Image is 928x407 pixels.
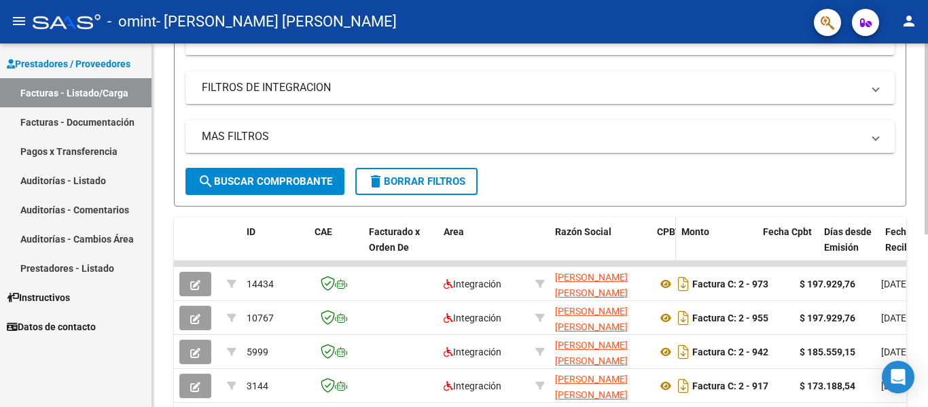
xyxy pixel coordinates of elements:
[444,313,501,323] span: Integración
[202,80,862,95] mat-panel-title: FILTROS DE INTEGRACION
[241,217,309,277] datatable-header-cell: ID
[185,71,895,104] mat-expansion-panel-header: FILTROS DE INTEGRACION
[555,340,628,366] span: [PERSON_NAME] [PERSON_NAME]
[757,217,819,277] datatable-header-cell: Fecha Cpbt
[800,347,855,357] strong: $ 185.559,15
[675,375,692,397] i: Descargar documento
[309,217,363,277] datatable-header-cell: CAE
[363,217,438,277] datatable-header-cell: Facturado x Orden De
[824,226,872,253] span: Días desde Emisión
[444,381,501,391] span: Integración
[247,226,255,237] span: ID
[11,13,27,29] mat-icon: menu
[369,226,420,253] span: Facturado x Orden De
[555,306,628,332] span: [PERSON_NAME] [PERSON_NAME]
[247,313,274,323] span: 10767
[555,374,628,400] span: [PERSON_NAME] [PERSON_NAME]
[555,270,646,298] div: 27247548772
[438,217,530,277] datatable-header-cell: Area
[692,347,768,357] strong: Factura C: 2 - 942
[881,279,909,289] span: [DATE]
[681,226,709,237] span: Monto
[675,273,692,295] i: Descargar documento
[819,217,880,277] datatable-header-cell: Días desde Emisión
[247,279,274,289] span: 14434
[555,304,646,332] div: 27247548772
[676,217,757,277] datatable-header-cell: Monto
[444,226,464,237] span: Area
[7,290,70,305] span: Instructivos
[550,217,652,277] datatable-header-cell: Razón Social
[692,313,768,323] strong: Factura C: 2 - 955
[675,341,692,363] i: Descargar documento
[555,272,628,298] span: [PERSON_NAME] [PERSON_NAME]
[692,279,768,289] strong: Factura C: 2 - 973
[763,226,812,237] span: Fecha Cpbt
[555,338,646,366] div: 27247548772
[885,226,923,253] span: Fecha Recibido
[198,173,214,190] mat-icon: search
[901,13,917,29] mat-icon: person
[800,313,855,323] strong: $ 197.929,76
[675,307,692,329] i: Descargar documento
[107,7,156,37] span: - omint
[185,120,895,153] mat-expansion-panel-header: MAS FILTROS
[247,347,268,357] span: 5999
[444,347,501,357] span: Integración
[800,381,855,391] strong: $ 173.188,54
[555,226,611,237] span: Razón Social
[881,381,909,391] span: [DATE]
[881,347,909,357] span: [DATE]
[156,7,397,37] span: - [PERSON_NAME] [PERSON_NAME]
[881,313,909,323] span: [DATE]
[198,175,332,188] span: Buscar Comprobante
[692,381,768,391] strong: Factura C: 2 - 917
[355,168,478,195] button: Borrar Filtros
[202,129,862,144] mat-panel-title: MAS FILTROS
[7,319,96,334] span: Datos de contacto
[444,279,501,289] span: Integración
[652,217,676,277] datatable-header-cell: CPBT
[247,381,268,391] span: 3144
[555,372,646,400] div: 27247548772
[368,173,384,190] mat-icon: delete
[657,226,681,237] span: CPBT
[185,168,344,195] button: Buscar Comprobante
[800,279,855,289] strong: $ 197.929,76
[7,56,130,71] span: Prestadores / Proveedores
[882,361,914,393] div: Open Intercom Messenger
[315,226,332,237] span: CAE
[368,175,465,188] span: Borrar Filtros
